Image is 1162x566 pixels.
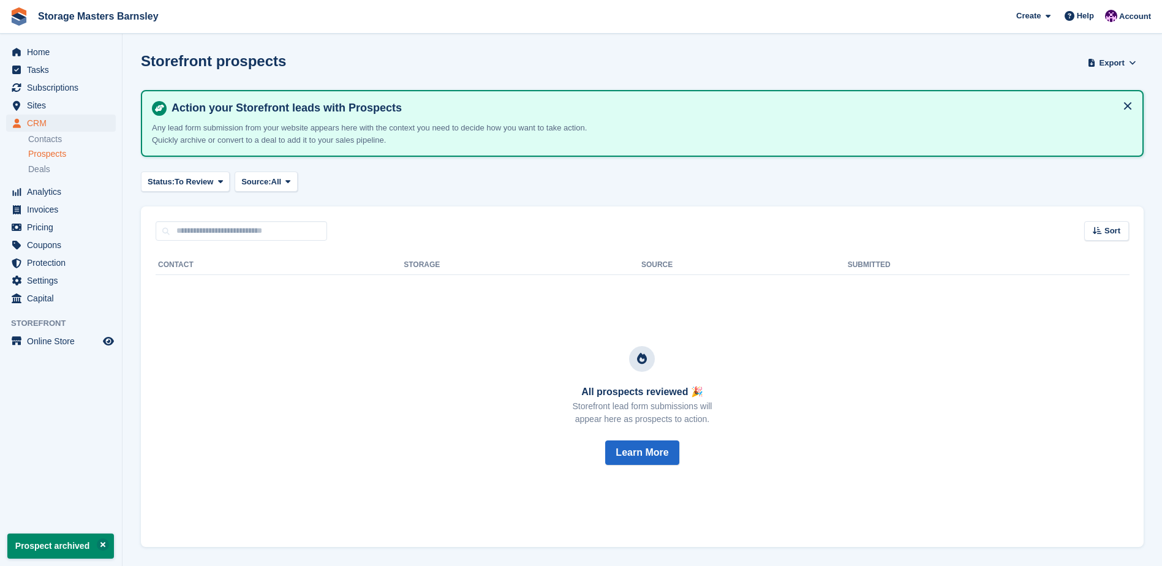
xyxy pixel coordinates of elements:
th: Source [641,255,848,275]
span: Sort [1104,225,1120,237]
span: Online Store [27,333,100,350]
span: Status: [148,176,175,188]
a: Storage Masters Barnsley [33,6,164,26]
span: To Review [175,176,213,188]
span: Coupons [27,236,100,254]
span: Sites [27,97,100,114]
img: stora-icon-8386f47178a22dfd0bd8f6a31ec36ba5ce8667c1dd55bd0f319d3a0aa187defe.svg [10,7,28,26]
span: Protection [27,254,100,271]
span: Capital [27,290,100,307]
span: Pricing [27,219,100,236]
a: menu [6,254,116,271]
span: Source: [241,176,271,188]
th: Contact [156,255,404,275]
a: menu [6,97,116,114]
span: Invoices [27,201,100,218]
h3: All prospects reviewed 🎉 [573,387,712,398]
a: menu [6,219,116,236]
p: Any lead form submission from your website appears here with the context you need to decide how y... [152,122,611,146]
a: menu [6,183,116,200]
span: Export [1100,57,1125,69]
th: Submitted [848,255,1129,275]
a: menu [6,333,116,350]
a: menu [6,43,116,61]
button: Source: All [235,172,298,192]
span: Home [27,43,100,61]
a: menu [6,236,116,254]
button: Export [1085,53,1139,73]
span: Account [1119,10,1151,23]
p: Prospect archived [7,534,114,559]
h1: Storefront prospects [141,53,286,69]
span: Settings [27,272,100,289]
a: Preview store [101,334,116,349]
span: CRM [27,115,100,132]
th: Storage [404,255,641,275]
span: Deals [28,164,50,175]
a: menu [6,115,116,132]
button: Status: To Review [141,172,230,192]
span: Analytics [27,183,100,200]
a: menu [6,79,116,96]
a: menu [6,290,116,307]
span: All [271,176,282,188]
span: Prospects [28,148,66,160]
a: Prospects [28,148,116,160]
span: Tasks [27,61,100,78]
a: Contacts [28,134,116,145]
h4: Action your Storefront leads with Prospects [167,101,1133,115]
a: menu [6,201,116,218]
span: Create [1016,10,1041,22]
span: Help [1077,10,1094,22]
span: Subscriptions [27,79,100,96]
p: Storefront lead form submissions will appear here as prospects to action. [573,400,712,426]
a: menu [6,272,116,289]
a: Deals [28,163,116,176]
span: Storefront [11,317,122,330]
img: Louise Masters [1105,10,1117,22]
button: Learn More [605,440,679,465]
a: menu [6,61,116,78]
